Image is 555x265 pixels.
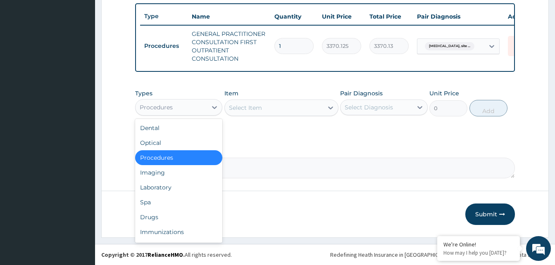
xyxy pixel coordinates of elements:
[365,8,413,25] th: Total Price
[469,100,507,116] button: Add
[135,195,222,210] div: Spa
[135,225,222,239] div: Immunizations
[43,46,139,57] div: Chat with us now
[135,180,222,195] div: Laboratory
[465,203,515,225] button: Submit
[135,210,222,225] div: Drugs
[318,8,365,25] th: Unit Price
[330,251,549,259] div: Redefining Heath Insurance in [GEOGRAPHIC_DATA] using Telemedicine and Data Science!
[101,251,185,258] strong: Copyright © 2017 .
[135,135,222,150] div: Optical
[4,177,157,206] textarea: Type your message and hit 'Enter'
[140,9,188,24] th: Type
[270,8,318,25] th: Quantity
[443,249,514,256] p: How may I help you today?
[413,8,504,25] th: Pair Diagnosis
[135,121,222,135] div: Dental
[188,8,270,25] th: Name
[140,38,188,54] td: Procedures
[188,26,270,67] td: GENERAL PRACTITIONER CONSULTATION FIRST OUTPATIENT CONSULTATION
[504,8,545,25] th: Actions
[140,103,173,111] div: Procedures
[136,4,155,24] div: Minimize live chat window
[443,241,514,248] div: We're Online!
[148,251,183,258] a: RelianceHMO
[95,244,555,265] footer: All rights reserved.
[345,103,393,111] div: Select Diagnosis
[48,80,114,163] span: We're online!
[340,89,383,97] label: Pair Diagnosis
[135,146,515,153] label: Comment
[224,89,238,97] label: Item
[135,150,222,165] div: Procedures
[425,42,474,50] span: [MEDICAL_DATA], site ...
[15,41,33,62] img: d_794563401_company_1708531726252_794563401
[135,239,222,254] div: Others
[135,165,222,180] div: Imaging
[229,104,262,112] div: Select Item
[135,90,152,97] label: Types
[429,89,459,97] label: Unit Price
